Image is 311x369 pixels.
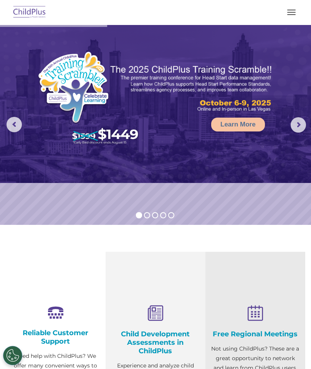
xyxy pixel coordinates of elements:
[211,118,265,131] a: Learn More
[111,330,200,355] h4: Child Development Assessments in ChildPlus
[12,329,100,346] h4: Reliable Customer Support
[211,330,299,338] h4: Free Regional Meetings
[12,3,48,22] img: ChildPlus by Procare Solutions
[3,346,22,365] button: Cookies Settings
